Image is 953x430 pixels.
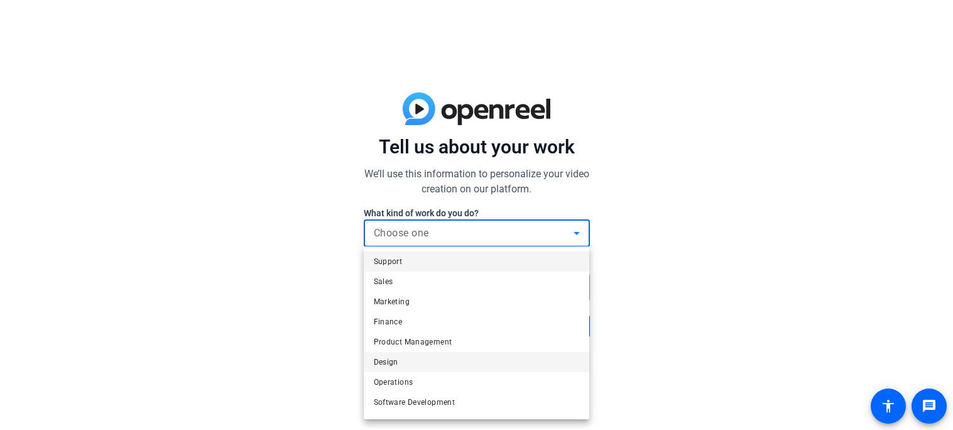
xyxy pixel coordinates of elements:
span: Legal [374,415,393,430]
span: Product Management [374,334,452,350]
span: Design [374,355,398,370]
span: Sales [374,274,393,289]
span: Finance [374,314,403,329]
span: Software Development [374,395,455,410]
span: Support [374,254,403,269]
span: Marketing [374,294,410,309]
span: Operations [374,375,413,390]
